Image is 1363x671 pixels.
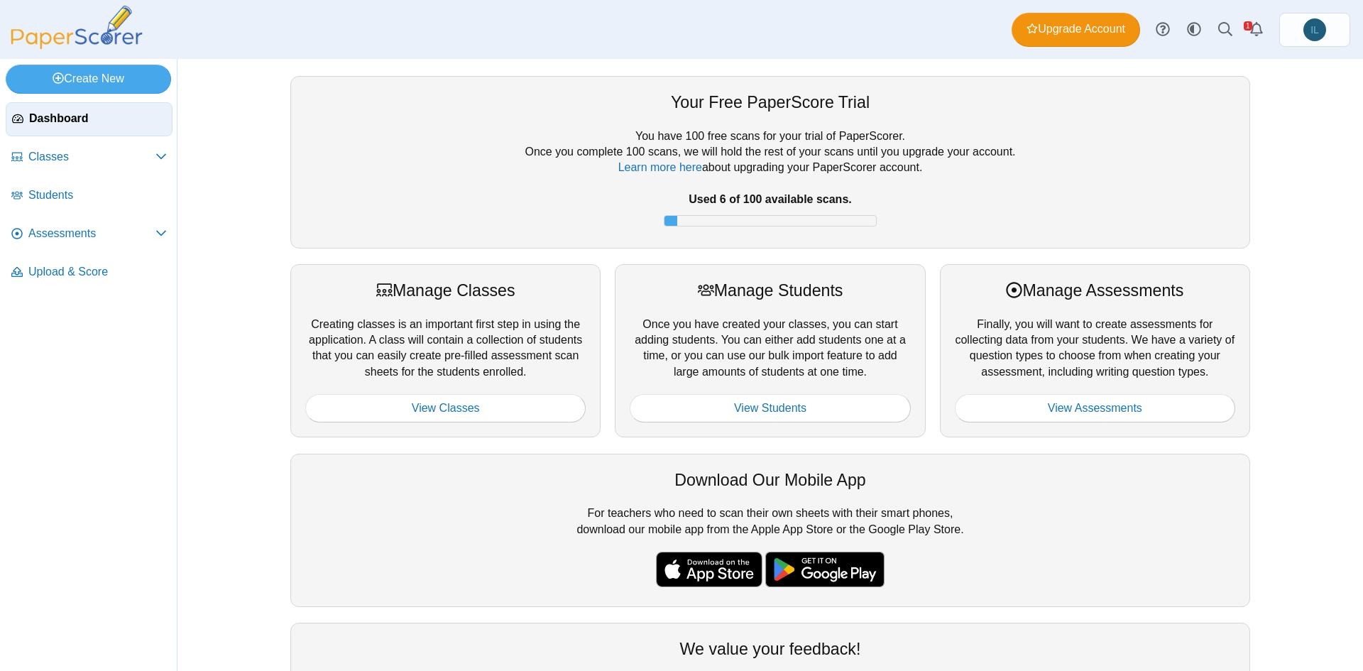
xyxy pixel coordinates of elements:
[656,552,762,587] img: apple-store-badge.svg
[6,217,173,251] a: Assessments
[305,91,1235,114] div: Your Free PaperScore Trial
[1279,13,1350,47] a: Iara Lovizio
[630,279,910,302] div: Manage Students
[290,264,601,437] div: Creating classes is an important first step in using the application. A class will contain a coll...
[6,65,171,93] a: Create New
[630,394,910,422] a: View Students
[6,256,173,290] a: Upload & Score
[1012,13,1140,47] a: Upgrade Account
[28,226,155,241] span: Assessments
[1310,25,1319,35] span: Iara Lovizio
[955,394,1235,422] a: View Assessments
[29,111,166,126] span: Dashboard
[765,552,885,587] img: google-play-badge.png
[1241,14,1272,45] a: Alerts
[305,469,1235,491] div: Download Our Mobile App
[28,187,167,203] span: Students
[1303,18,1326,41] span: Iara Lovizio
[305,129,1235,234] div: You have 100 free scans for your trial of PaperScorer. Once you complete 100 scans, we will hold ...
[6,6,148,49] img: PaperScorer
[940,264,1250,437] div: Finally, you will want to create assessments for collecting data from your students. We have a va...
[28,264,167,280] span: Upload & Score
[689,193,851,205] b: Used 6 of 100 available scans.
[6,39,148,51] a: PaperScorer
[6,141,173,175] a: Classes
[618,161,702,173] a: Learn more here
[305,638,1235,660] div: We value your feedback!
[305,394,586,422] a: View Classes
[290,454,1250,607] div: For teachers who need to scan their own sheets with their smart phones, download our mobile app f...
[615,264,925,437] div: Once you have created your classes, you can start adding students. You can either add students on...
[955,279,1235,302] div: Manage Assessments
[28,149,155,165] span: Classes
[1027,21,1125,37] span: Upgrade Account
[6,102,173,136] a: Dashboard
[305,279,586,302] div: Manage Classes
[6,179,173,213] a: Students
